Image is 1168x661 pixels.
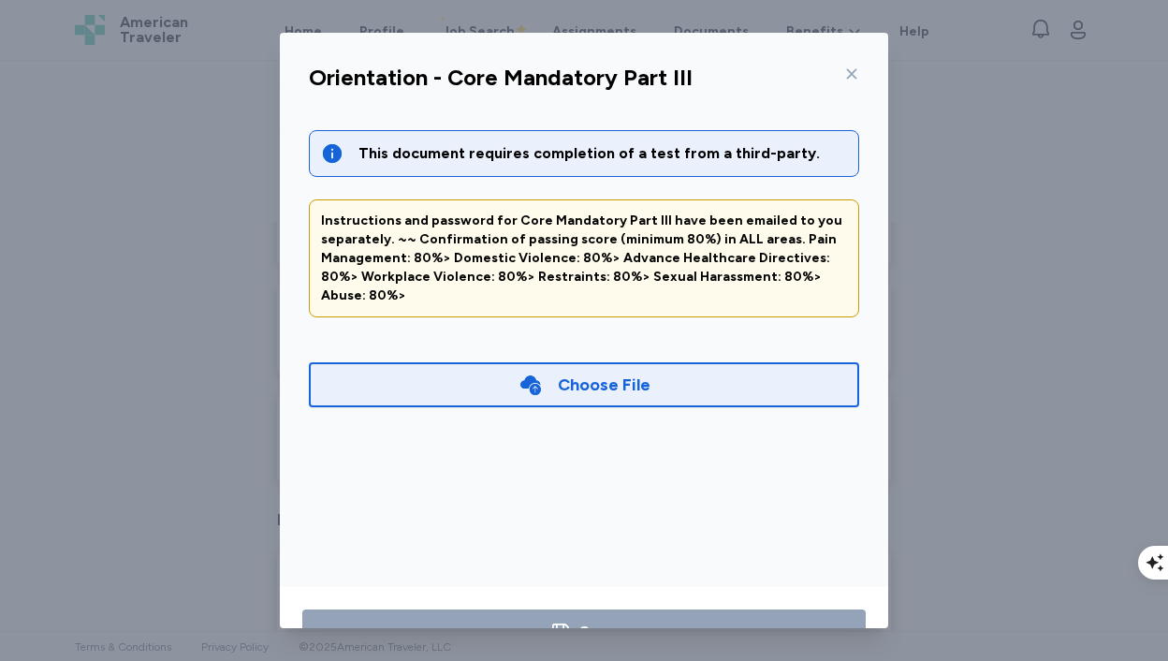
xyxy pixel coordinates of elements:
[358,142,847,165] div: This document requires completion of a test from a third-party.
[302,610,866,654] button: Save
[558,372,650,398] div: Choose File
[309,63,693,93] div: Orientation - Core Mandatory Part III
[321,212,847,305] div: Instructions and password for Core Mandatory Part III have been emailed to you separately. ~~ Con...
[579,619,619,645] div: Save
